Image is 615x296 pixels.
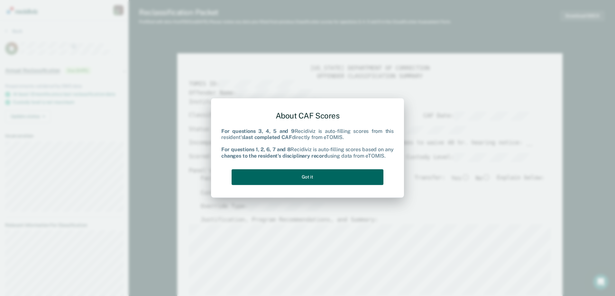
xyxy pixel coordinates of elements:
[244,134,292,140] b: last completed CAF
[232,169,383,185] button: Got it
[221,106,394,126] div: About CAF Scores
[221,153,327,159] b: changes to the resident's disciplinary record
[221,128,394,159] div: Recidiviz is auto-filling scores from this resident's directly from eTOMIS. Recidiviz is auto-fil...
[221,147,290,153] b: For questions 1, 2, 6, 7 and 8
[221,128,295,134] b: For questions 3, 4, 5 and 9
